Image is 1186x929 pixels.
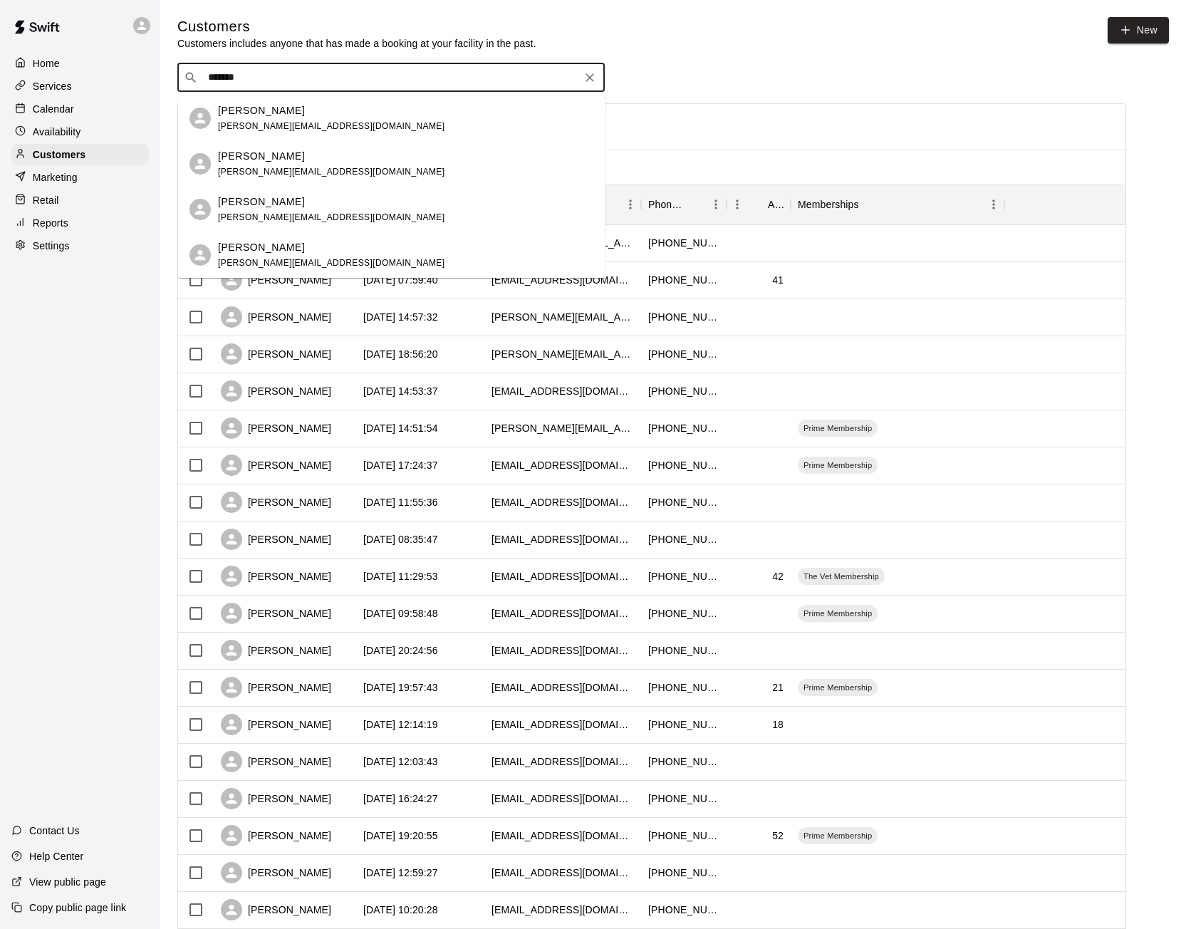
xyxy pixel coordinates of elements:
div: 2025-06-22 12:59:27 [363,866,438,880]
div: [PERSON_NAME] [221,455,331,476]
p: [PERSON_NAME] [218,194,305,209]
div: [PERSON_NAME] [221,899,331,920]
div: sutharn@gmail.com [491,829,634,843]
div: Prime Membership [798,420,878,437]
span: [PERSON_NAME][EMAIL_ADDRESS][DOMAIN_NAME] [218,258,444,268]
div: 2025-07-13 16:24:27 [363,792,438,806]
div: Availability [11,121,149,142]
p: Marketing [33,170,78,185]
div: The Vet Membership [798,568,885,585]
div: Prime Membership [798,605,878,622]
div: +19543268841 [648,643,719,658]
div: 2025-08-18 08:35:47 [363,532,438,546]
p: Availability [33,125,81,139]
div: 2025-09-10 07:59:40 [363,273,438,287]
div: +13147794097 [648,866,719,880]
div: [PERSON_NAME] [221,306,331,328]
div: +13145789074 [648,495,719,509]
div: [PERSON_NAME] [221,862,331,883]
div: duncadh@gmail.com [491,903,634,917]
div: [PERSON_NAME] [221,492,331,513]
div: angelahchmielewski@gmail.com [491,347,634,361]
div: topknotchbobcat@yahoo.com [491,458,634,472]
p: Services [33,79,72,93]
div: jpeterman1981@gmail.com [491,532,634,546]
div: +13143377446 [648,754,719,769]
a: Calendar [11,98,149,120]
div: xyzm2r2@gmail.com [491,643,634,658]
div: +13144356055 [648,606,719,621]
div: 2025-07-15 12:03:43 [363,754,438,769]
div: jalatall@yahoo.com [491,792,634,806]
div: Reports [11,212,149,234]
div: Phone Number [648,185,685,224]
div: 2025-06-17 10:20:28 [363,903,438,917]
div: 21 [772,680,784,695]
div: [PERSON_NAME] [221,788,331,809]
p: View public page [29,875,106,889]
p: Home [33,56,60,71]
div: Search customers by name or email [177,63,605,92]
a: Retail [11,190,149,211]
span: Prime Membership [798,422,878,434]
div: [PERSON_NAME] [221,269,331,291]
div: +13144796516 [648,273,719,287]
p: Reports [33,216,68,230]
div: tbarmeier@mechanicalsupply.com [491,866,634,880]
div: +16367951398 [648,384,719,398]
div: Holly Whitson [189,244,211,266]
a: Services [11,76,149,97]
p: Copy public page link [29,901,126,915]
div: Age [727,185,791,224]
div: +18165923131 [648,717,719,732]
button: Menu [727,194,748,215]
div: 2025-08-09 09:58:48 [363,606,438,621]
div: shawnyoung1209@gmail.com [491,384,634,398]
div: [PERSON_NAME] [221,417,331,439]
button: Sort [685,194,705,214]
div: andrew.r.low@gmail.com [491,421,634,435]
p: Contact Us [29,824,80,838]
div: Settings [11,235,149,256]
div: 2025-07-15 12:14:19 [363,717,438,732]
div: +13145043895 [648,458,719,472]
div: Prime Membership [798,827,878,844]
div: 2025-09-04 14:57:32 [363,310,438,324]
a: Customers [11,144,149,165]
div: 2025-08-02 20:24:56 [363,643,438,658]
div: [PERSON_NAME] [221,677,331,698]
div: ryan.j.moats@gmail.com [491,310,634,324]
div: Home [11,53,149,74]
div: 2025-08-18 17:24:37 [363,458,438,472]
p: Calendar [33,102,74,116]
div: 24kayeh@gmail.com [491,680,634,695]
div: nolimitjake99@yahoo.com [491,569,634,583]
button: Menu [983,194,1004,215]
div: [PERSON_NAME] [221,640,331,661]
div: 2025-08-18 11:55:36 [363,495,438,509]
div: Memberships [798,185,859,224]
div: dangattostl@gmail.com [491,273,634,287]
div: 2025-06-22 19:20:55 [363,829,438,843]
p: Help Center [29,849,83,863]
div: [PERSON_NAME] [221,343,331,365]
div: [PERSON_NAME] [221,603,331,624]
div: [PERSON_NAME] [221,751,331,772]
p: [PERSON_NAME] [218,149,305,164]
div: +16362952098 [648,680,719,695]
div: Hudson Whitson [189,199,211,220]
div: Aspen Whitson [189,153,211,175]
div: 2025-08-22 14:51:54 [363,421,438,435]
div: Phone Number [641,185,727,224]
div: 2025-08-17 11:29:53 [363,569,438,583]
span: Prime Membership [798,608,878,619]
p: Settings [33,239,70,253]
div: [PERSON_NAME] [221,566,331,587]
button: Menu [620,194,641,215]
div: [PERSON_NAME] [221,825,331,846]
a: Marketing [11,167,149,188]
div: 41 [772,273,784,287]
